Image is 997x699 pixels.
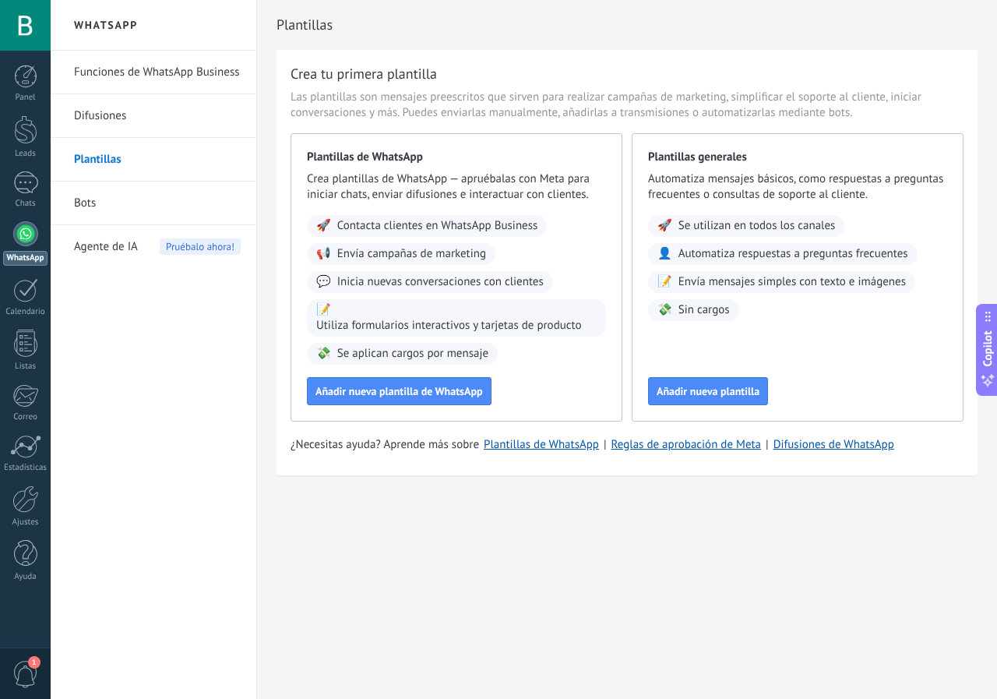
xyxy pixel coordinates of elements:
a: Funciones de WhatsApp Business [74,51,241,94]
span: 💸 [316,346,331,362]
div: Ayuda [3,572,48,582]
div: Chats [3,199,48,209]
span: Se utilizan en todos los canales [678,218,836,234]
span: Añadir nueva plantilla de WhatsApp [315,386,483,397]
a: Bots [74,182,241,225]
span: 1 [28,656,41,669]
span: Utiliza formularios interactivos y tarjetas de producto [316,318,582,334]
span: 💬 [316,274,331,290]
span: Se aplican cargos por mensaje [337,346,488,362]
span: 📝 [316,302,331,318]
span: 🚀 [316,218,331,234]
span: Envía mensajes simples con texto e imágenes [678,274,906,290]
a: Plantillas [74,138,241,182]
span: Agente de IA [74,225,138,269]
button: Añadir nueva plantilla [648,377,768,405]
div: Ajustes [3,517,48,528]
li: Difusiones [51,94,256,138]
span: 📝 [657,274,672,290]
span: 👤 [657,246,672,262]
span: Plantillas generales [648,150,947,165]
div: Correo [3,412,48,422]
span: Contacta clientes en WhatsApp Business [337,218,538,234]
button: Añadir nueva plantilla de WhatsApp [307,377,491,405]
div: Estadísticas [3,463,48,473]
span: Las plantillas son mensajes preescritos que sirven para realizar campañas de marketing, simplific... [291,90,964,121]
span: 📢 [316,246,331,262]
a: Plantillas de WhatsApp [484,437,599,452]
span: Envía campañas de marketing [337,246,486,262]
span: Plantillas de WhatsApp [307,150,606,165]
li: Funciones de WhatsApp Business [51,51,256,94]
span: Inicia nuevas conversaciones con clientes [337,274,544,290]
h3: Crea tu primera plantilla [291,64,437,83]
a: Difusiones [74,94,241,138]
span: Crea plantillas de WhatsApp — apruébalas con Meta para iniciar chats, enviar difusiones e interac... [307,171,606,203]
span: 💸 [657,302,672,318]
div: Leads [3,149,48,159]
span: Pruébalo ahora! [160,238,241,255]
li: Plantillas [51,138,256,182]
div: Calendario [3,307,48,317]
li: Bots [51,182,256,225]
li: Agente de IA [51,225,256,268]
span: 🚀 [657,218,672,234]
h2: Plantillas [277,9,978,41]
span: Automatiza respuestas a preguntas frecuentes [678,246,908,262]
div: Panel [3,93,48,103]
span: ¿Necesitas ayuda? Aprende más sobre [291,437,479,453]
span: Copilot [980,330,995,366]
div: Listas [3,362,48,372]
span: Automatiza mensajes básicos, como respuestas a preguntas frecuentes o consultas de soporte al cli... [648,171,947,203]
div: WhatsApp [3,251,48,266]
a: Agente de IAPruébalo ahora! [74,225,241,269]
a: Difusiones de WhatsApp [773,437,894,452]
a: Reglas de aprobación de Meta [611,437,762,452]
span: Sin cargos [678,302,730,318]
span: Añadir nueva plantilla [657,386,759,397]
div: | | [291,437,964,453]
